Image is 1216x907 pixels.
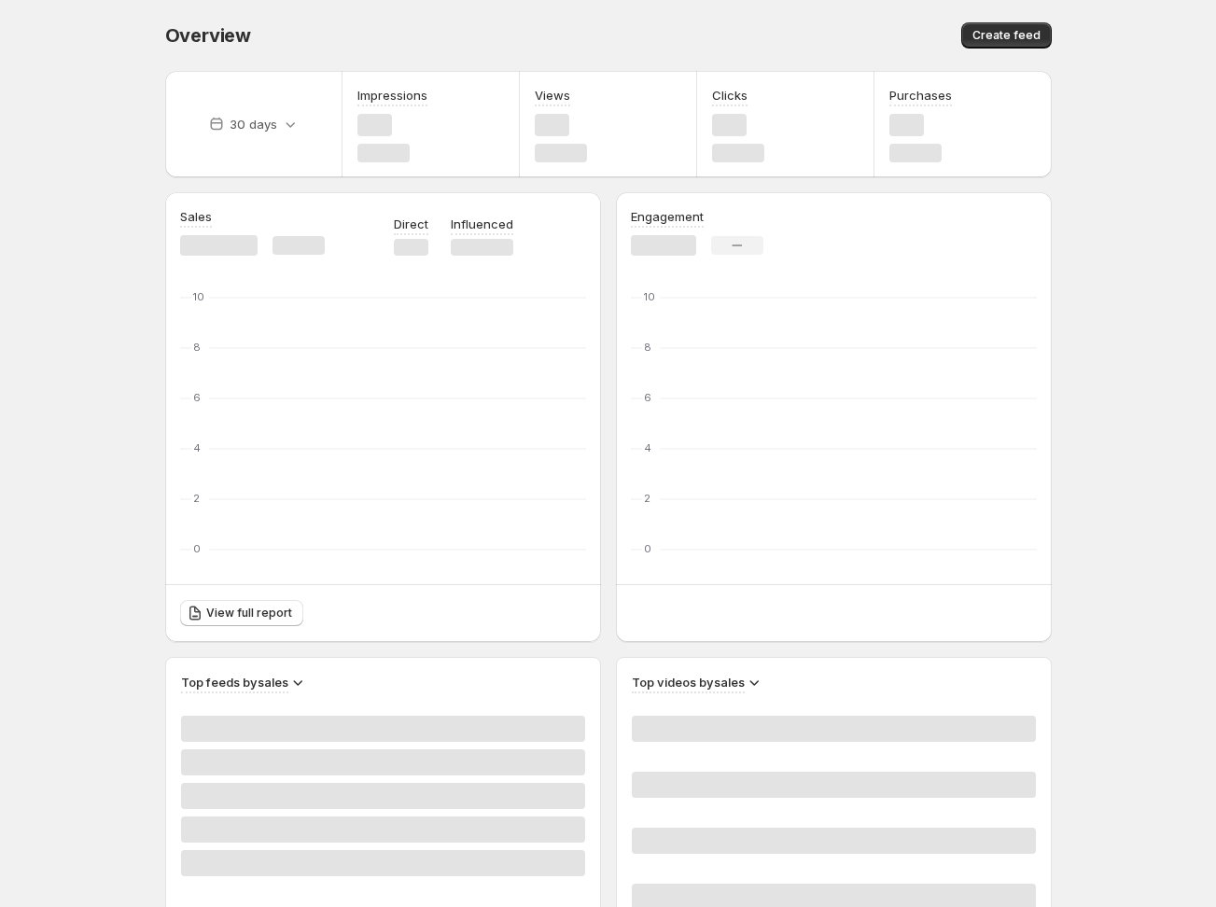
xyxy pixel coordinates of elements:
[165,24,251,47] span: Overview
[193,290,204,303] text: 10
[631,207,704,226] h3: Engagement
[394,215,428,233] p: Direct
[644,542,651,555] text: 0
[972,28,1041,43] span: Create feed
[451,215,513,233] p: Influenced
[230,115,277,133] p: 30 days
[193,341,201,354] text: 8
[644,290,655,303] text: 10
[632,673,745,691] h3: Top videos by sales
[889,86,952,105] h3: Purchases
[644,441,651,454] text: 4
[193,441,201,454] text: 4
[712,86,748,105] h3: Clicks
[193,542,201,555] text: 0
[357,86,427,105] h3: Impressions
[206,606,292,621] span: View full report
[193,492,200,505] text: 2
[961,22,1052,49] button: Create feed
[180,207,212,226] h3: Sales
[193,391,201,404] text: 6
[644,492,650,505] text: 2
[644,341,651,354] text: 8
[180,600,303,626] a: View full report
[644,391,651,404] text: 6
[181,673,288,691] h3: Top feeds by sales
[535,86,570,105] h3: Views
